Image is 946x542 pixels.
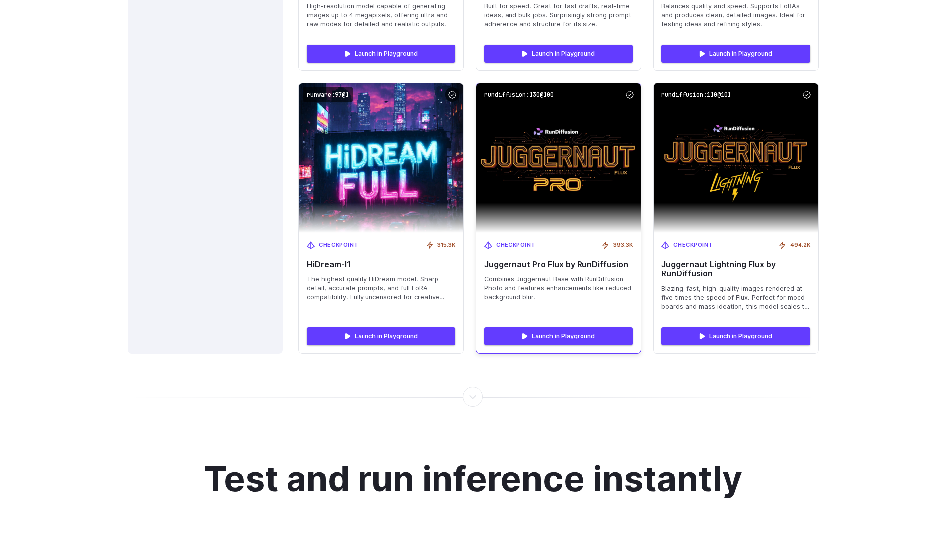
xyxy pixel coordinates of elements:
[661,45,810,63] a: Launch in Playground
[484,275,633,302] span: Combines Juggernaut Base with RunDiffusion Photo and features enhancements like reduced backgroun...
[657,87,735,102] code: rundiffusion:110@101
[484,45,633,63] a: Launch in Playground
[484,327,633,345] a: Launch in Playground
[661,2,810,29] span: Balances quality and speed. Supports LoRAs and produces clean, detailed images. Ideal for testing...
[307,275,455,302] span: The highest quality HiDream model. Sharp detail, accurate prompts, and full LoRA compatibility. F...
[484,260,633,269] span: Juggernaut Pro Flux by RunDiffusion
[654,83,818,233] img: Juggernaut Lightning Flux by RunDiffusion
[484,2,633,29] span: Built for speed. Great for fast drafts, real-time ideas, and bulk jobs. Surprisingly strong promp...
[480,87,558,102] code: rundiffusion:130@100
[673,241,713,250] span: Checkpoint
[307,327,455,345] a: Launch in Playground
[437,241,455,250] span: 315.3K
[661,284,810,311] span: Blazing-fast, high-quality images rendered at five times the speed of Flux. Perfect for mood boar...
[496,241,536,250] span: Checkpoint
[319,241,359,250] span: Checkpoint
[307,2,455,29] span: High-resolution model capable of generating images up to 4 megapixels, offering ultra and raw mod...
[790,241,810,250] span: 494.2K
[303,87,353,102] code: runware:97@1
[299,83,463,233] img: HiDream-I1
[468,76,649,240] img: Juggernaut Pro Flux by RunDiffusion
[613,241,633,250] span: 393.3K
[204,460,742,498] h2: Test and run inference instantly
[661,327,810,345] a: Launch in Playground
[307,260,455,269] span: HiDream-I1
[661,260,810,278] span: Juggernaut Lightning Flux by RunDiffusion
[307,45,455,63] a: Launch in Playground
